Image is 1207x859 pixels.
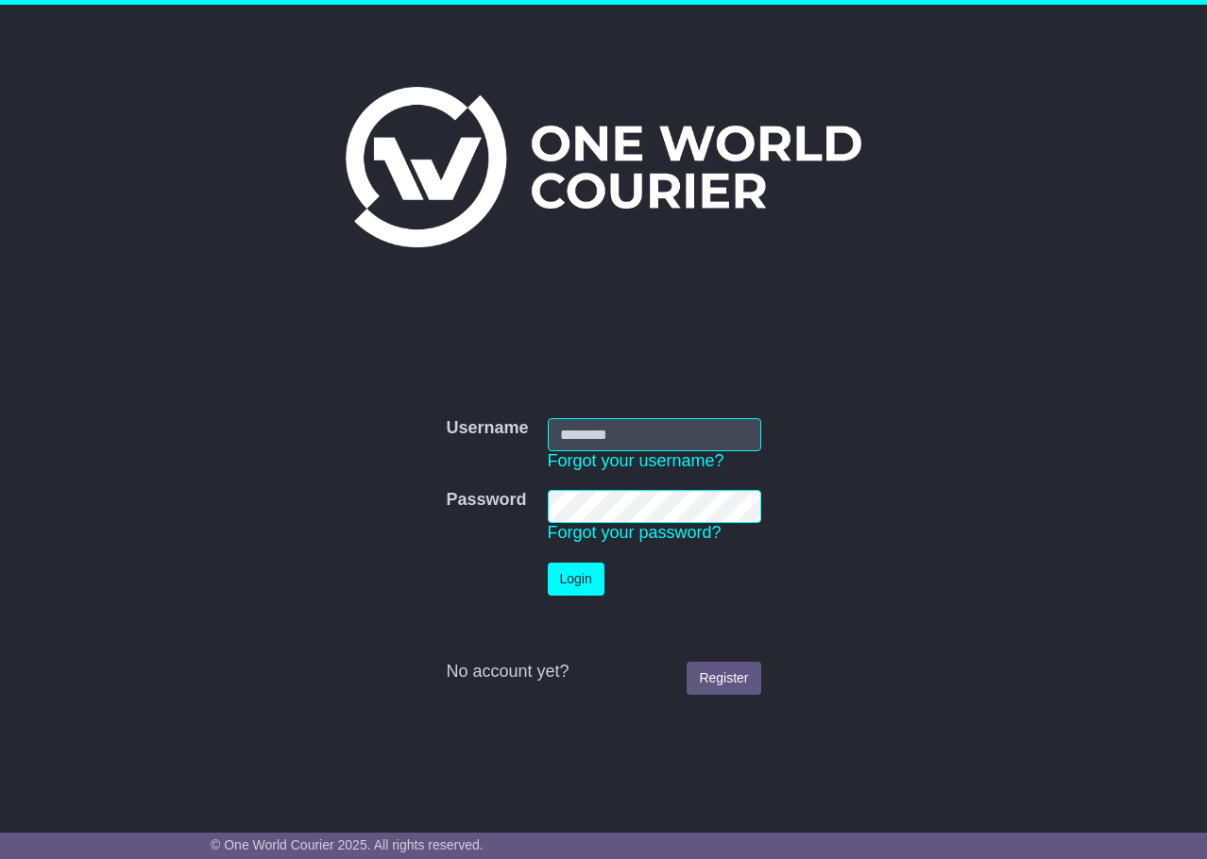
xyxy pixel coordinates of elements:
a: Register [687,662,760,695]
div: No account yet? [446,662,760,682]
label: Username [446,418,528,439]
a: Forgot your username? [548,451,724,470]
img: One World [346,87,861,247]
label: Password [446,490,526,511]
a: Forgot your password? [548,523,722,542]
span: © One World Courier 2025. All rights reserved. [211,837,484,852]
button: Login [548,563,604,596]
